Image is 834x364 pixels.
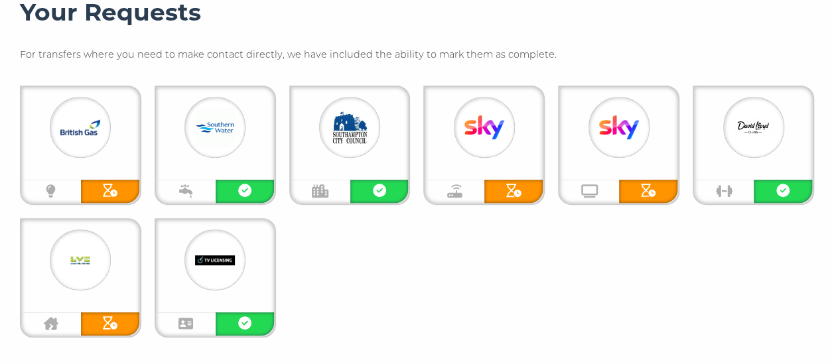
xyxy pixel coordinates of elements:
[464,107,504,147] img: Sky
[330,107,370,147] img: Southampton City Council
[195,240,235,280] img: TV Licensing
[599,107,639,147] img: Sky
[734,107,774,147] img: David Lloyd
[60,240,100,280] img: LV=
[195,107,235,147] img: Southern Water
[60,107,100,147] img: British Gas
[20,47,814,62] p: For transfers where you need to make contact directly, we have included the ability to mark them ...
